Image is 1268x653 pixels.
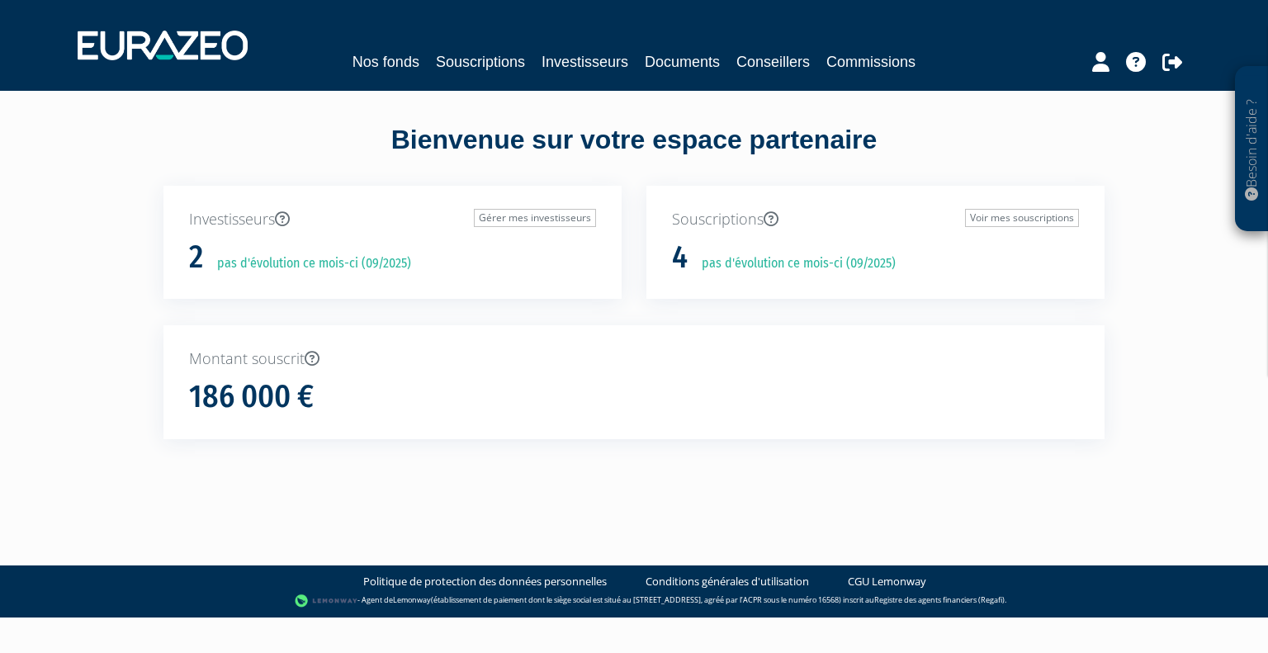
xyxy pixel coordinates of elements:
h1: 4 [672,240,688,275]
a: Voir mes souscriptions [965,209,1079,227]
h1: 186 000 € [189,380,314,414]
a: Conseillers [736,50,810,73]
p: Montant souscrit [189,348,1079,370]
h1: 2 [189,240,203,275]
img: 1732889491-logotype_eurazeo_blanc_rvb.png [78,31,248,60]
a: Conditions générales d'utilisation [646,574,809,589]
a: Registre des agents financiers (Regafi) [874,594,1005,605]
a: Investisseurs [542,50,628,73]
img: logo-lemonway.png [295,593,358,609]
a: Politique de protection des données personnelles [363,574,607,589]
a: Souscriptions [436,50,525,73]
p: pas d'évolution ce mois-ci (09/2025) [690,254,896,273]
p: Besoin d'aide ? [1242,75,1261,224]
a: Nos fonds [352,50,419,73]
a: Lemonway [393,594,431,605]
a: Commissions [826,50,916,73]
p: Souscriptions [672,209,1079,230]
div: - Agent de (établissement de paiement dont le siège social est situé au [STREET_ADDRESS], agréé p... [17,593,1251,609]
a: CGU Lemonway [848,574,926,589]
p: pas d'évolution ce mois-ci (09/2025) [206,254,411,273]
div: Bienvenue sur votre espace partenaire [151,121,1117,186]
p: Investisseurs [189,209,596,230]
a: Gérer mes investisseurs [474,209,596,227]
a: Documents [645,50,720,73]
